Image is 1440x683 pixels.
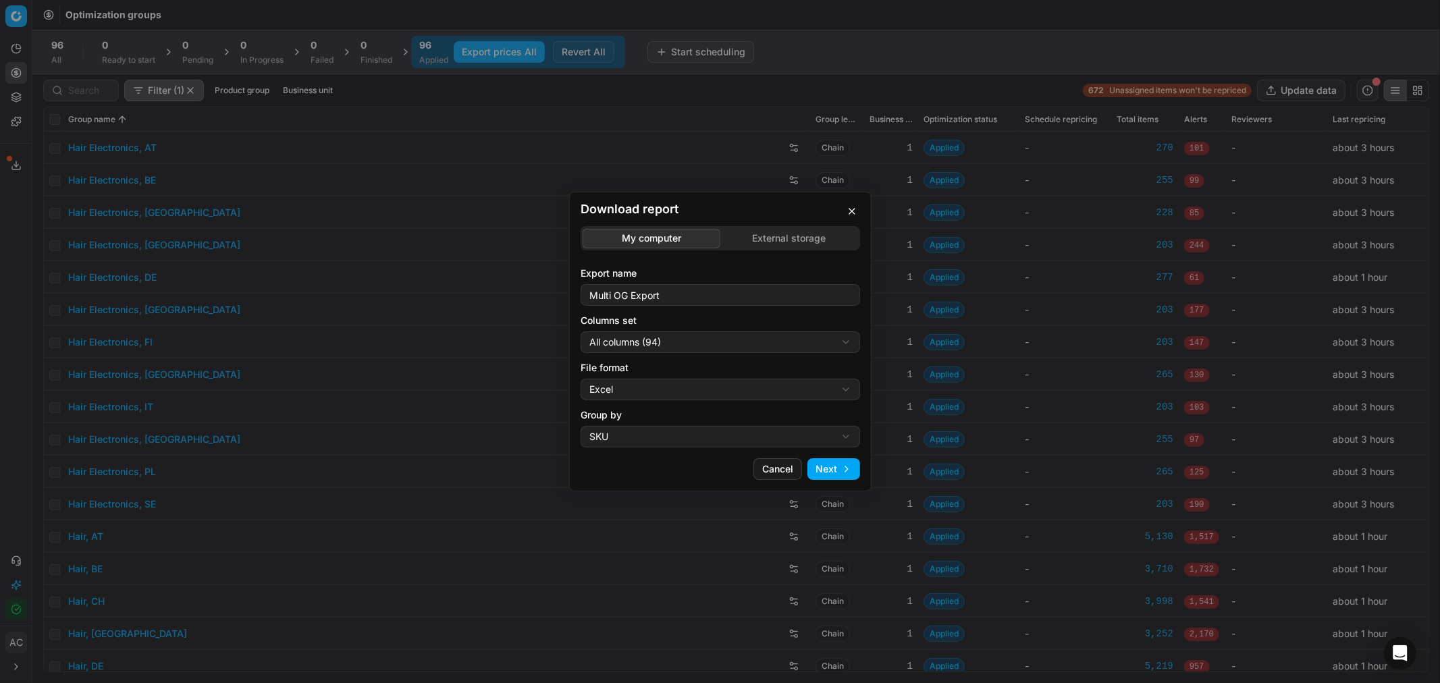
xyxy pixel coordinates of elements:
button: Next [807,458,860,480]
button: External storage [720,229,858,248]
label: Export name [581,267,860,280]
button: Cancel [753,458,802,480]
button: My computer [583,229,720,248]
label: Group by [581,408,860,422]
label: File format [581,361,860,375]
h2: Download report [581,203,860,215]
label: Columns set [581,314,860,327]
